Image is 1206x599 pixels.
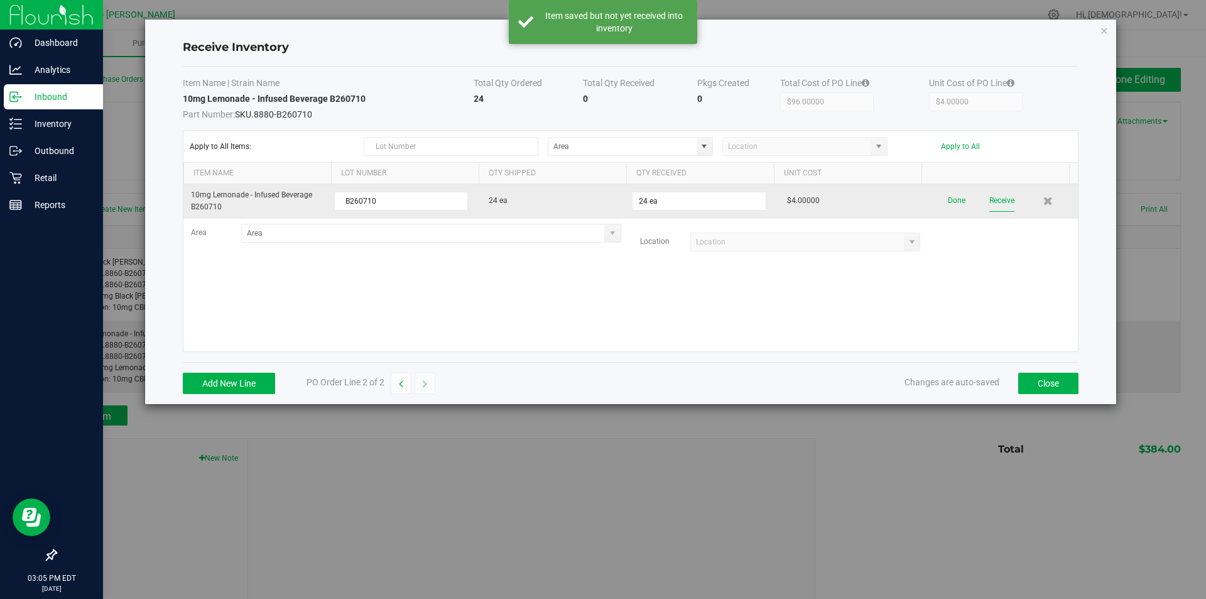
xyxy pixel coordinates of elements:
[183,373,275,394] button: Add New Line
[22,35,97,50] p: Dashboard
[183,163,331,184] th: Item Name
[633,192,765,210] input: Qty Received
[9,36,22,49] inline-svg: Dashboard
[183,184,332,219] td: 10mg Lemonade - Infused Beverage B260710
[22,197,97,212] p: Reports
[22,170,97,185] p: Retail
[479,163,626,184] th: Qty Shipped
[929,77,1078,92] th: Unit Cost of PO Line
[9,118,22,130] inline-svg: Inventory
[183,94,366,104] strong: 10mg Lemonade - Infused Beverage B260710
[13,498,50,536] iframe: Resource center
[9,63,22,76] inline-svg: Analytics
[190,142,355,151] span: Apply to All Items:
[697,94,702,104] strong: 0
[9,145,22,157] inline-svg: Outbound
[364,137,538,156] input: Lot Number
[948,190,965,212] button: Done
[481,184,630,219] td: 24 ea
[6,584,97,593] p: [DATE]
[697,77,780,92] th: Pkgs Created
[6,573,97,584] p: 03:05 PM EDT
[183,109,235,119] span: Part Number:
[774,163,921,184] th: Unit Cost
[22,143,97,158] p: Outbound
[307,377,384,387] span: PO Order Line 2 of 2
[22,116,97,131] p: Inventory
[474,77,583,92] th: Total Qty Ordered
[1007,79,1014,87] i: Specifying a total cost will update all item costs.
[583,77,697,92] th: Total Qty Received
[583,94,588,104] strong: 0
[191,227,241,239] label: Area
[334,192,468,211] input: Lot Number
[22,89,97,104] p: Inbound
[9,91,22,103] inline-svg: Inbound
[474,94,484,104] strong: 24
[626,163,774,184] th: Qty Received
[331,163,479,184] th: Lot Number
[780,184,928,219] td: $4.00000
[862,79,869,87] i: Specifying a total cost will update all item costs.
[780,77,929,92] th: Total Cost of PO Line
[183,40,1078,56] h4: Receive Inventory
[9,172,22,184] inline-svg: Retail
[22,62,97,77] p: Analytics
[1100,23,1109,38] button: Close modal
[941,142,980,151] button: Apply to All
[242,224,605,242] input: Area
[1018,373,1078,394] button: Close
[905,377,999,387] span: Changes are auto-saved
[183,77,474,92] th: Item Name | Strain Name
[640,236,690,248] label: Location
[989,190,1014,212] button: Receive
[9,199,22,211] inline-svg: Reports
[548,138,697,155] input: Area
[540,9,688,35] div: Item saved but not yet received into inventory
[183,105,474,121] span: SKU.8880-B260710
